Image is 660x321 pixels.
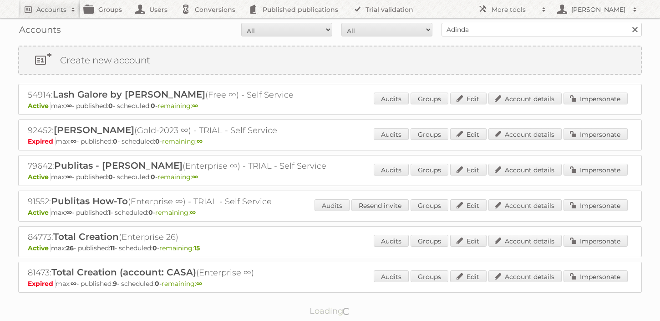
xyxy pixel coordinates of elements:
[28,89,346,101] h2: 54914: (Free ∞) - Self Service
[450,235,487,247] a: Edit
[28,231,346,243] h2: 84773: (Enterprise 26)
[564,199,628,211] a: Impersonate
[51,196,128,207] span: Publitas How-To
[411,270,448,282] a: Groups
[411,199,448,211] a: Groups
[488,235,562,247] a: Account details
[564,235,628,247] a: Impersonate
[190,208,196,217] strong: ∞
[157,102,198,110] span: remaining:
[194,244,200,252] strong: 15
[564,164,628,176] a: Impersonate
[152,244,157,252] strong: 0
[488,164,562,176] a: Account details
[28,102,632,110] p: max: - published: - scheduled: -
[564,128,628,140] a: Impersonate
[450,164,487,176] a: Edit
[374,270,409,282] a: Audits
[66,102,72,110] strong: ∞
[196,280,202,288] strong: ∞
[19,47,641,74] a: Create new account
[159,244,200,252] span: remaining:
[28,208,632,217] p: max: - published: - scheduled: -
[28,267,346,279] h2: 81473: (Enterprise ∞)
[28,137,632,145] p: max: - published: - scheduled: -
[450,199,487,211] a: Edit
[192,102,198,110] strong: ∞
[151,173,155,181] strong: 0
[108,208,111,217] strong: 1
[192,173,198,181] strong: ∞
[374,164,409,176] a: Audits
[315,199,350,211] a: Audits
[411,164,448,176] a: Groups
[28,137,56,145] span: Expired
[66,173,72,181] strong: ∞
[113,137,117,145] strong: 0
[374,93,409,104] a: Audits
[148,208,153,217] strong: 0
[28,173,632,181] p: max: - published: - scheduled: -
[28,173,51,181] span: Active
[450,270,487,282] a: Edit
[28,280,56,288] span: Expired
[281,302,380,320] p: Loading
[564,270,628,282] a: Impersonate
[28,160,346,172] h2: 79642: (Enterprise ∞) - TRIAL - Self Service
[450,93,487,104] a: Edit
[151,102,155,110] strong: 0
[71,280,76,288] strong: ∞
[197,137,203,145] strong: ∞
[351,199,409,211] a: Resend invite
[488,270,562,282] a: Account details
[51,267,196,278] span: Total Creation (account: CASA)
[155,280,159,288] strong: 0
[28,244,51,252] span: Active
[569,5,628,14] h2: [PERSON_NAME]
[488,93,562,104] a: Account details
[66,208,72,217] strong: ∞
[36,5,66,14] h2: Accounts
[411,128,448,140] a: Groups
[162,137,203,145] span: remaining:
[110,244,115,252] strong: 11
[488,199,562,211] a: Account details
[28,280,632,288] p: max: - published: - scheduled: -
[28,102,51,110] span: Active
[54,160,183,171] span: Publitas - [PERSON_NAME]
[374,235,409,247] a: Audits
[28,208,51,217] span: Active
[411,93,448,104] a: Groups
[71,137,76,145] strong: ∞
[28,244,632,252] p: max: - published: - scheduled: -
[108,173,113,181] strong: 0
[53,89,205,100] span: Lash Galore by [PERSON_NAME]
[108,102,113,110] strong: 0
[157,173,198,181] span: remaining:
[450,128,487,140] a: Edit
[374,128,409,140] a: Audits
[155,137,160,145] strong: 0
[66,244,74,252] strong: 26
[53,231,119,242] span: Total Creation
[28,196,346,207] h2: 91552: (Enterprise ∞) - TRIAL - Self Service
[155,208,196,217] span: remaining:
[492,5,537,14] h2: More tools
[28,124,346,136] h2: 92452: (Gold-2023 ∞) - TRIAL - Self Service
[54,124,134,135] span: [PERSON_NAME]
[113,280,117,288] strong: 9
[411,235,448,247] a: Groups
[564,93,628,104] a: Impersonate
[162,280,202,288] span: remaining:
[488,128,562,140] a: Account details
